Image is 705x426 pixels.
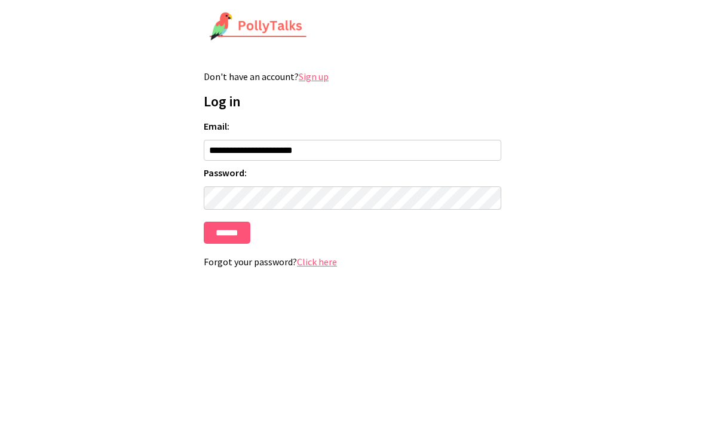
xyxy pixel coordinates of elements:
p: Don't have an account? [204,71,501,82]
a: Sign up [299,71,329,82]
img: PollyTalks Logo [209,12,307,42]
label: Password: [204,167,501,179]
h1: Log in [204,92,501,111]
p: Forgot your password? [204,256,501,268]
label: Email: [204,120,501,132]
a: Click here [297,256,337,268]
